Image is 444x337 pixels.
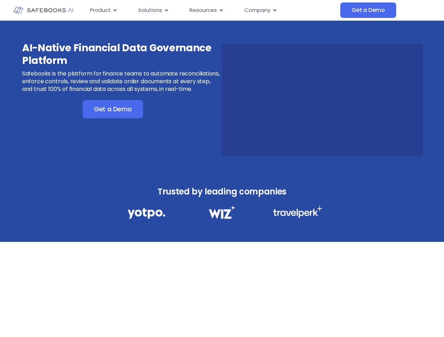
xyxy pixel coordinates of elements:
span: Product [90,6,111,14]
span: Resources [189,6,217,14]
p: Safebooks is the platform for finance teams to automate reconciliations, enforce controls, review... [22,70,221,93]
span: Company [244,6,270,14]
nav: Menu [84,4,340,17]
div: Menu Toggle [84,4,340,17]
img: Financial Data Governance 2 [205,206,238,219]
span: Solutions [138,6,162,14]
img: Financial Data Governance 3 [273,206,322,218]
span: Get a Demo [94,106,132,113]
span: Get a Demo [352,7,385,14]
a: Get a Demo [83,100,143,118]
img: Financial Data Governance 1 [128,206,165,221]
h3: Trusted by leading companies [112,185,332,199]
h3: AI-Native Financial Data Governance Platform [22,42,221,67]
a: Get a Demo [340,2,396,18]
